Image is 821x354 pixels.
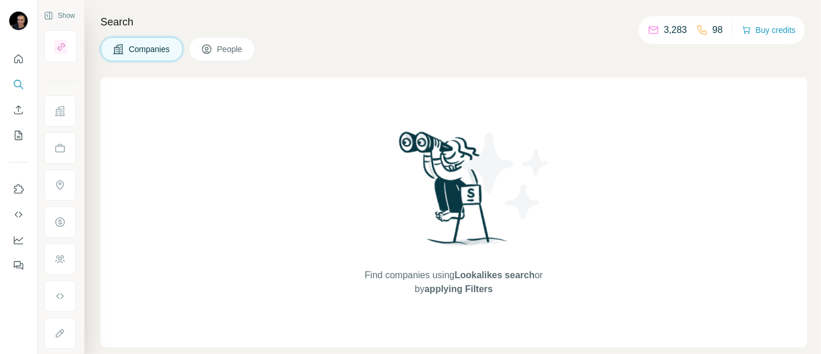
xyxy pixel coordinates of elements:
[9,12,28,30] img: Avatar
[9,125,28,146] button: My lists
[742,22,796,38] button: Buy credits
[9,255,28,276] button: Feedback
[9,230,28,250] button: Dashboard
[9,179,28,200] button: Use Surfe on LinkedIn
[394,128,514,257] img: Surfe Illustration - Woman searching with binoculars
[217,43,244,55] span: People
[454,124,558,228] img: Surfe Illustration - Stars
[9,204,28,225] button: Use Surfe API
[424,284,492,294] span: applying Filters
[9,49,28,69] button: Quick start
[9,99,28,120] button: Enrich CSV
[100,14,807,30] h4: Search
[36,7,83,24] button: Show
[129,43,171,55] span: Companies
[664,23,687,37] p: 3,283
[454,270,535,280] span: Lookalikes search
[9,74,28,95] button: Search
[712,23,723,37] p: 98
[361,268,546,296] span: Find companies using or by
